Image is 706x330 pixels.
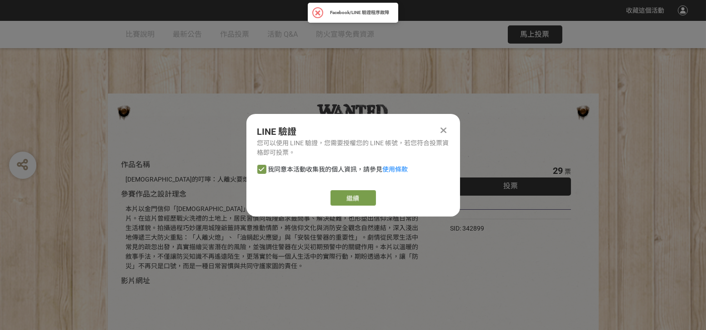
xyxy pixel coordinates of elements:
a: 活動 Q&A [268,21,298,48]
a: 防火宣導免費資源 [316,21,375,48]
a: 使用條款 [383,166,408,173]
div: [DEMOGRAPHIC_DATA]的叮嚀：人離火要熄，住警器不離 [126,175,423,184]
span: 收藏這個活動 [626,7,664,14]
a: 作品投票 [220,21,250,48]
span: 參賽作品之設計理念 [121,190,187,198]
button: 馬上投票 [508,25,562,44]
span: 作品名稱 [121,160,150,169]
span: 投票 [503,182,518,190]
span: SID: 342899 [450,225,484,232]
span: 活動 Q&A [268,30,298,39]
span: 29 [553,165,563,176]
div: 您可以使用 LINE 驗證，您需要授權您的 LINE 帳號，若您符合投票資格即可投票。 [257,138,449,158]
span: 比賽說明 [126,30,155,39]
a: 繼續 [330,190,376,206]
span: 馬上投票 [521,30,550,39]
span: 防火宣導免費資源 [316,30,375,39]
span: 最新公告 [173,30,202,39]
a: 比賽說明 [126,21,155,48]
div: LINE 驗證 [257,125,449,138]
span: 票 [565,168,571,175]
a: 最新公告 [173,21,202,48]
span: 作品投票 [220,30,250,39]
div: 本片以金門信仰「[DEMOGRAPHIC_DATA]」為文化核心，融合現代科技，打造具人文溫度的防災教育影片。在這片曾經歷戰火洗禮的土地上，居民習慣向城隍爺求籤問事、解決疑難，也形塑出信仰深植日... [126,204,423,271]
span: 影片網址 [121,276,150,285]
span: 我同意本活動收集我的個人資訊，請參見 [268,165,408,174]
